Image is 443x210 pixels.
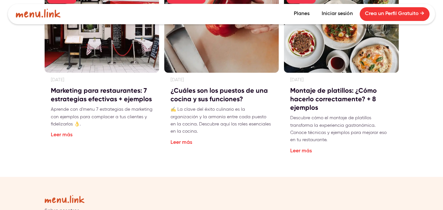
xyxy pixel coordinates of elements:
[171,106,272,135] p: ✍ La clave del éxito culinario es la organización y la armonía entre cada puesto en la cocina. De...
[289,7,315,21] a: Planes
[51,106,153,128] p: Aprende con d'menu 7 estrategias de marketing con ejemplos para complacer a tus clientes y fideli...
[171,86,272,103] h3: ¿Cuáles son los puestos de una cocina y sus funciones?
[51,132,72,138] a: Leer más
[290,86,392,112] h3: Montaje de platillos: ¿Cómo hacerlo correctamente? + 8 ejemplos
[51,76,153,84] p: [DATE]
[290,148,312,154] a: Leer más
[171,76,272,84] p: [DATE]
[316,7,358,21] a: Iniciar sesión
[171,140,192,145] a: Leer más
[290,114,392,144] p: Descubre cómo el montaje de platillos transforma la experiencia gastronómica. Conoce técnicas y e...
[51,86,153,103] h3: Marketing para restaurantes: 7 estrategias efectivas + ejemplos
[360,7,430,21] a: Crea un Perfil Gratuito →
[290,76,392,84] p: [DATE]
